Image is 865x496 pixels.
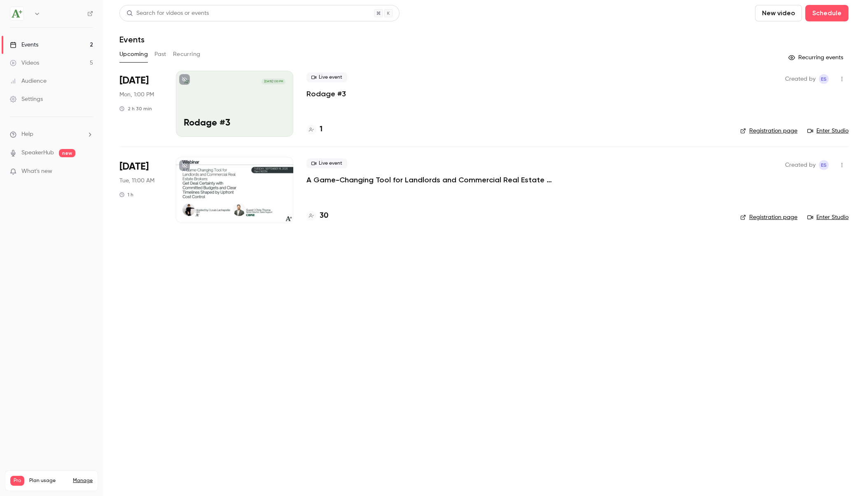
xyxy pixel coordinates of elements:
div: Sep 16 Tue, 11:00 AM (America/Toronto) [119,157,163,223]
a: Registration page [740,213,797,221]
a: Enter Studio [807,213,849,221]
a: 30 [306,210,328,221]
p: Rodage #3 [184,118,285,129]
span: Live event [306,72,347,82]
a: SpeakerHub [21,149,54,157]
div: Search for videos or events [126,9,209,18]
span: [DATE] [119,160,149,173]
a: Manage [73,477,93,484]
span: Created by [785,160,816,170]
div: Audience [10,77,47,85]
span: Mon, 1:00 PM [119,91,154,99]
div: 1 h [119,191,133,198]
button: Recurring [173,48,201,61]
span: Created by [785,74,816,84]
a: 1 [306,124,323,135]
h4: 30 [320,210,328,221]
button: Schedule [805,5,849,21]
span: [DATE] 1:00 PM [262,79,285,84]
div: Sep 15 Mon, 1:00 PM (America/Toronto) [119,71,163,137]
button: New video [755,5,802,21]
span: [DATE] [119,74,149,87]
span: Plan usage [29,477,68,484]
a: Enter Studio [807,127,849,135]
h1: Events [119,35,145,44]
button: Upcoming [119,48,148,61]
div: Settings [10,95,43,103]
span: Help [21,130,33,139]
span: Pro [10,476,24,486]
span: ES [821,160,827,170]
button: Recurring events [785,51,849,64]
button: Past [154,48,166,61]
li: help-dropdown-opener [10,130,93,139]
span: What's new [21,167,52,176]
span: new [59,149,75,157]
div: 2 h 30 min [119,105,152,112]
div: Videos [10,59,39,67]
a: Registration page [740,127,797,135]
div: Events [10,41,38,49]
span: Tue, 11:00 AM [119,177,154,185]
a: Rodage #3 [306,89,346,99]
span: Emmanuelle Sera [819,74,829,84]
span: Emmanuelle Sera [819,160,829,170]
a: Rodage #3[DATE] 1:00 PMRodage #3 [176,71,293,137]
span: Live event [306,158,347,168]
a: A Game-Changing Tool for Landlords and Commercial Real Estate Brokers: Get Deal Certainty with Co... [306,175,554,185]
span: ES [821,74,827,84]
h4: 1 [320,124,323,135]
iframe: Noticeable Trigger [83,168,93,175]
